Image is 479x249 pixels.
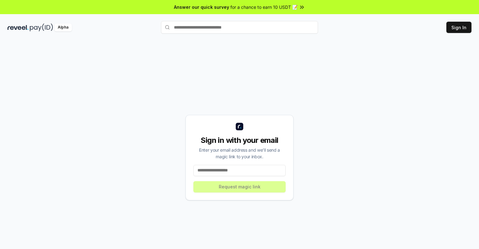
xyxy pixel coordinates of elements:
[446,22,471,33] button: Sign In
[193,147,286,160] div: Enter your email address and we’ll send a magic link to your inbox.
[236,123,243,130] img: logo_small
[54,24,72,31] div: Alpha
[230,4,298,10] span: for a chance to earn 10 USDT 📝
[8,24,29,31] img: reveel_dark
[174,4,229,10] span: Answer our quick survey
[193,135,286,145] div: Sign in with your email
[30,24,53,31] img: pay_id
